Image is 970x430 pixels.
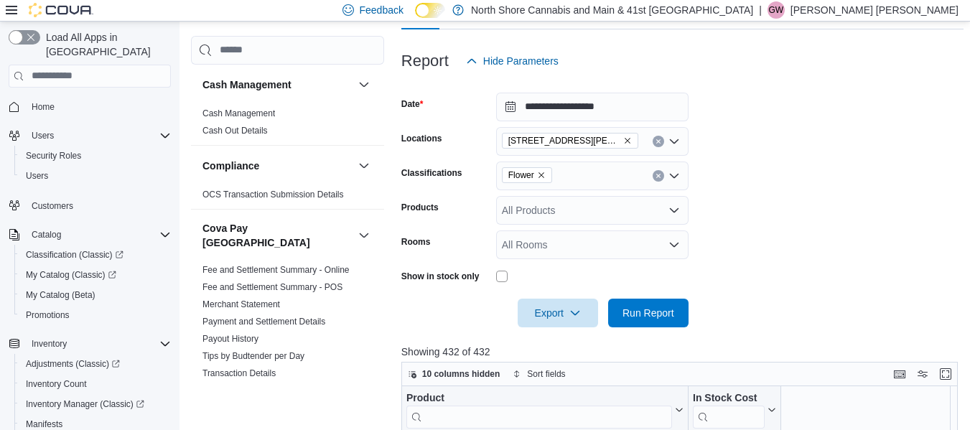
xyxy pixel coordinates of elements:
[20,307,75,324] a: Promotions
[202,126,268,136] a: Cash Out Details
[20,355,126,373] a: Adjustments (Classic)
[26,358,120,370] span: Adjustments (Classic)
[191,105,384,145] div: Cash Management
[202,316,325,327] span: Payment and Settlement Details
[355,157,373,174] button: Compliance
[891,365,908,383] button: Keyboard shortcuts
[471,1,753,19] p: North Shore Cannabis and Main & 41st [GEOGRAPHIC_DATA]
[14,245,177,265] a: Classification (Classic)
[26,127,171,144] span: Users
[20,246,129,263] a: Classification (Classic)
[406,392,672,429] div: Product
[26,226,67,243] button: Catalog
[26,398,144,410] span: Inventory Manager (Classic)
[401,271,480,282] label: Show in stock only
[20,266,122,284] a: My Catalog (Classic)
[32,130,54,141] span: Users
[202,333,258,345] span: Payout History
[401,167,462,179] label: Classifications
[26,289,95,301] span: My Catalog (Beta)
[14,394,177,414] a: Inventory Manager (Classic)
[668,170,680,182] button: Open list of options
[202,159,259,173] h3: Compliance
[668,136,680,147] button: Open list of options
[202,299,280,309] a: Merchant Statement
[40,30,171,59] span: Load All Apps in [GEOGRAPHIC_DATA]
[401,98,424,110] label: Date
[422,368,500,380] span: 10 columns hidden
[32,229,61,240] span: Catalog
[20,147,171,164] span: Security Roles
[202,78,353,92] button: Cash Management
[32,200,73,212] span: Customers
[402,365,506,383] button: 10 columns hidden
[14,354,177,374] a: Adjustments (Classic)
[202,317,325,327] a: Payment and Settlement Details
[202,159,353,173] button: Compliance
[668,205,680,216] button: Open list of options
[360,3,404,17] span: Feedback
[20,266,171,284] span: My Catalog (Classic)
[3,334,177,354] button: Inventory
[518,299,598,327] button: Export
[508,168,534,182] span: Flower
[20,167,54,184] a: Users
[202,299,280,310] span: Merchant Statement
[202,125,268,136] span: Cash Out Details
[914,365,931,383] button: Display options
[191,186,384,209] div: Compliance
[502,133,638,149] span: 1520 Barrow St.
[202,78,292,92] h3: Cash Management
[401,345,964,359] p: Showing 432 of 432
[415,3,445,18] input: Dark Mode
[20,396,171,413] span: Inventory Manager (Classic)
[26,269,116,281] span: My Catalog (Classic)
[401,236,431,248] label: Rooms
[3,96,177,117] button: Home
[415,18,416,19] span: Dark Mode
[20,307,171,324] span: Promotions
[202,368,276,378] a: Transaction Details
[26,150,81,162] span: Security Roles
[401,52,449,70] h3: Report
[693,392,776,429] button: In Stock Cost
[202,368,276,379] span: Transaction Details
[401,133,442,144] label: Locations
[14,265,177,285] a: My Catalog (Classic)
[937,365,954,383] button: Enter fullscreen
[355,76,373,93] button: Cash Management
[14,166,177,186] button: Users
[202,108,275,118] a: Cash Management
[3,195,177,215] button: Customers
[622,306,674,320] span: Run Report
[26,197,79,215] a: Customers
[14,305,177,325] button: Promotions
[693,392,765,429] div: In Stock Cost
[759,1,762,19] p: |
[653,136,664,147] button: Clear input
[20,355,171,373] span: Adjustments (Classic)
[526,299,589,327] span: Export
[14,374,177,394] button: Inventory Count
[26,419,62,430] span: Manifests
[29,3,93,17] img: Cova
[527,368,565,380] span: Sort fields
[20,375,171,393] span: Inventory Count
[20,246,171,263] span: Classification (Classic)
[608,299,689,327] button: Run Report
[537,171,546,179] button: Remove Flower from selection in this group
[460,47,564,75] button: Hide Parameters
[26,226,171,243] span: Catalog
[32,338,67,350] span: Inventory
[768,1,783,19] span: GW
[26,335,73,352] button: Inventory
[653,170,664,182] button: Clear input
[20,286,171,304] span: My Catalog (Beta)
[3,126,177,146] button: Users
[202,221,353,250] button: Cova Pay [GEOGRAPHIC_DATA]
[693,392,765,406] div: In Stock Cost
[14,285,177,305] button: My Catalog (Beta)
[483,54,559,68] span: Hide Parameters
[191,261,384,388] div: Cova Pay [GEOGRAPHIC_DATA]
[202,350,304,362] span: Tips by Budtender per Day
